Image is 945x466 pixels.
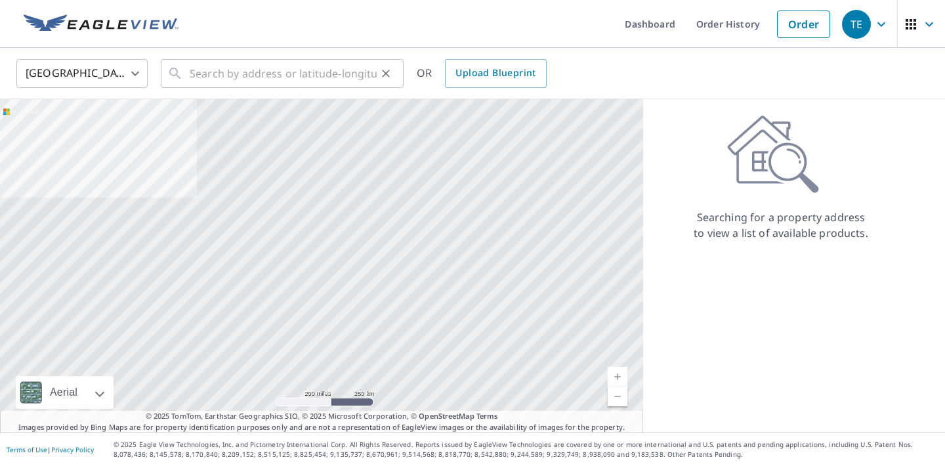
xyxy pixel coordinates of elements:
[24,14,178,34] img: EV Logo
[777,11,830,38] a: Order
[608,387,627,406] a: Current Level 5, Zoom Out
[445,59,546,88] a: Upload Blueprint
[417,59,547,88] div: OR
[16,55,148,92] div: [GEOGRAPHIC_DATA]
[146,411,498,422] span: © 2025 TomTom, Earthstar Geographics SIO, © 2025 Microsoft Corporation, ©
[46,376,81,409] div: Aerial
[476,411,498,421] a: Terms
[842,10,871,39] div: TE
[608,367,627,387] a: Current Level 5, Zoom In
[693,209,869,241] p: Searching for a property address to view a list of available products.
[377,64,395,83] button: Clear
[51,445,94,454] a: Privacy Policy
[114,440,938,459] p: © 2025 Eagle View Technologies, Inc. and Pictometry International Corp. All Rights Reserved. Repo...
[7,446,94,454] p: |
[16,376,114,409] div: Aerial
[419,411,474,421] a: OpenStreetMap
[190,55,377,92] input: Search by address or latitude-longitude
[455,65,535,81] span: Upload Blueprint
[7,445,47,454] a: Terms of Use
